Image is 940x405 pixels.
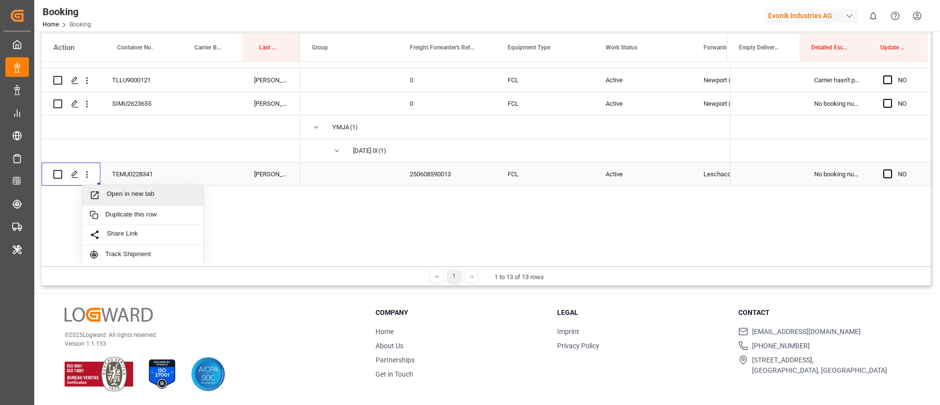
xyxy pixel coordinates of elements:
div: Active [594,163,692,186]
span: (1) [378,140,386,162]
a: Partnerships [376,356,415,364]
div: 1 to 13 of 13 rows [494,272,544,282]
div: TEMU0228341 [100,163,178,186]
div: Press SPACE to select this row. [42,69,300,92]
div: FCL [496,163,594,186]
div: Press SPACE to select this row. [42,92,300,116]
span: Carrier Booking No. [194,44,222,51]
a: Imprint [557,328,579,335]
div: Active [594,69,692,92]
div: 250608590013 [398,163,496,186]
div: [DATE] 00:00:00 [353,140,377,162]
span: [EMAIL_ADDRESS][DOMAIN_NAME] [752,327,861,337]
a: Privacy Policy [557,342,599,350]
div: Press SPACE to select this row. [42,139,300,163]
span: [PHONE_NUMBER] [752,341,810,351]
div: YMJA [332,116,349,139]
span: [STREET_ADDRESS], [GEOGRAPHIC_DATA], [GEOGRAPHIC_DATA] [752,355,887,376]
div: Press SPACE to select this row. [730,92,931,116]
a: Get in Touch [376,370,413,378]
span: Last Opened By [259,44,280,51]
span: Update Last Opened By [880,44,907,51]
img: Logward Logo [65,308,153,322]
span: Work Status [606,44,637,51]
div: Press SPACE to select this row. [42,163,300,186]
h3: Company [376,308,545,318]
div: [PERSON_NAME] [242,163,300,186]
span: Equipment Type [508,44,550,51]
img: ISO 9001 & ISO 14001 Certification [65,357,133,391]
div: Leschaco Bremen [692,163,790,186]
div: NO [898,69,919,92]
div: Carrier hasn't provided tracking data to Logward, No booking number got provided by customer/forw... [802,69,871,92]
div: Press SPACE to select this row. [730,163,931,186]
span: Empty Delivered Depot [739,44,779,51]
div: Active [594,92,692,115]
div: NO [898,93,919,115]
div: [PERSON_NAME] [242,92,300,115]
span: Container No. [117,44,153,51]
div: Action [53,43,74,52]
p: © 2025 Logward. All rights reserved. [65,331,351,339]
button: show 0 new notifications [862,5,884,27]
div: [PERSON_NAME] [242,69,300,92]
div: Newport (TC Operator) [692,92,790,115]
a: About Us [376,342,403,350]
p: Version 1.1.133 [65,339,351,348]
div: 1 [448,270,460,283]
div: Press SPACE to select this row. [730,139,931,163]
button: Evonik Industries AG [764,6,862,25]
div: Press SPACE to select this row. [730,116,931,139]
span: Freight Forwarder's Reference No. [410,44,475,51]
button: Help Center [884,5,906,27]
div: No booking number got provided by customer/forwarder [802,163,871,186]
span: Detailed Escalation Reason [811,44,848,51]
a: Home [43,21,59,28]
h3: Legal [557,308,727,318]
img: AICPA SOC [191,357,225,391]
div: FCL [496,69,594,92]
div: 0 [398,69,496,92]
div: No booking number got provided by customer/forwarder [802,92,871,115]
div: Newport (TC Operator) [692,69,790,92]
a: Home [376,328,394,335]
img: ISO 27001 Certification [145,357,179,391]
div: Press SPACE to select this row. [730,69,931,92]
div: Evonik Industries AG [764,9,858,23]
div: 0 [398,92,496,115]
div: Booking [43,4,91,19]
div: NO [898,163,919,186]
span: Forwarder Name [704,44,746,51]
span: (1) [350,116,358,139]
span: Group [312,44,328,51]
h3: Contact [738,308,908,318]
div: SIMU2623655 [100,92,178,115]
div: Press SPACE to select this row. [42,116,300,139]
div: TLLU9000121 [100,69,178,92]
div: FCL [496,92,594,115]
